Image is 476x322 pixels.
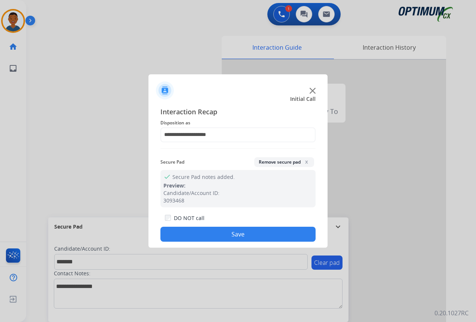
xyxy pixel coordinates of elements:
[160,118,316,127] span: Disposition as
[163,182,185,189] span: Preview:
[434,309,469,318] p: 0.20.1027RC
[160,106,316,118] span: Interaction Recap
[163,173,169,179] mat-icon: check
[254,157,314,167] button: Remove secure padx
[174,214,205,222] label: DO NOT call
[160,227,316,242] button: Save
[290,95,316,103] span: Initial Call
[160,148,316,149] img: contact-recap-line.svg
[160,170,316,207] div: Secure Pad notes added.
[163,189,313,204] div: Candidate/Account ID: 3093468
[304,159,310,165] span: x
[160,158,184,167] span: Secure Pad
[156,81,174,99] img: contactIcon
